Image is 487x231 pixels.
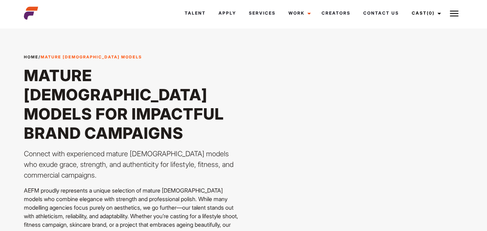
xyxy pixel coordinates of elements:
a: Cast(0) [405,4,445,23]
a: Services [242,4,282,23]
a: Creators [315,4,357,23]
img: Burger icon [450,9,458,18]
a: Home [24,54,39,59]
a: Work [282,4,315,23]
a: Contact Us [357,4,405,23]
span: (0) [427,10,435,16]
strong: Mature [DEMOGRAPHIC_DATA] Models [41,54,142,59]
p: Connect with experienced mature [DEMOGRAPHIC_DATA] models who exude grace, strength, and authenti... [24,148,239,180]
span: / [24,54,142,60]
a: Talent [178,4,212,23]
img: cropped-aefm-brand-fav-22-square.png [24,6,38,20]
h1: Mature [DEMOGRAPHIC_DATA] Models for Impactful Brand Campaigns [24,66,239,143]
a: Apply [212,4,242,23]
